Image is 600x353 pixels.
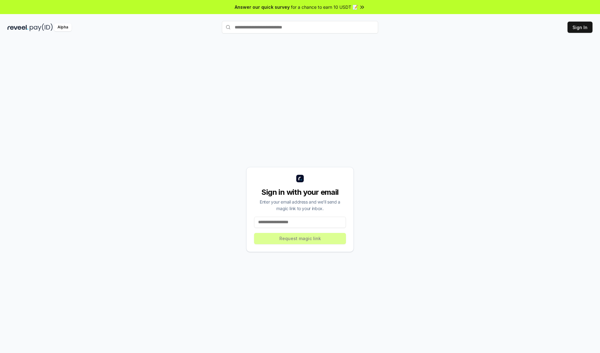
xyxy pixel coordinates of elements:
span: for a chance to earn 10 USDT 📝 [291,4,358,10]
img: logo_small [296,175,304,182]
div: Alpha [54,23,72,31]
span: Answer our quick survey [235,4,290,10]
div: Sign in with your email [254,187,346,197]
div: Enter your email address and we’ll send a magic link to your inbox. [254,199,346,212]
img: pay_id [30,23,53,31]
button: Sign In [567,22,592,33]
img: reveel_dark [7,23,28,31]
